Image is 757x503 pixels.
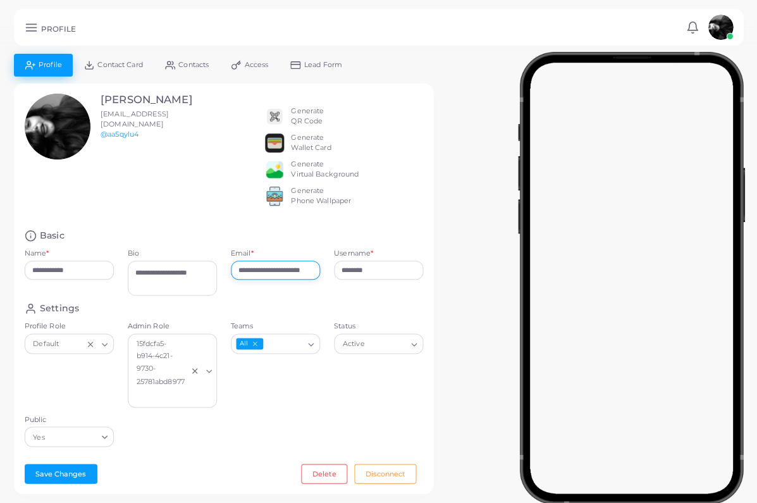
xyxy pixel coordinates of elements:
button: Disconnect [354,464,416,483]
span: Contacts [178,61,209,68]
div: Search for option [25,333,114,354]
input: Search for option [62,337,83,351]
span: Contact Card [97,61,142,68]
label: Email [231,249,254,259]
div: Generate Wallet Card [291,133,331,153]
div: Generate Virtual Background [291,159,359,180]
div: Generate QR Code [291,106,324,127]
label: Admin Role [128,321,217,332]
span: Access [245,61,269,68]
div: Generate Phone Wallpaper [291,186,351,206]
a: @aa5qylu4 [101,130,138,139]
span: [EMAIL_ADDRESS][DOMAIN_NAME] [101,109,169,128]
label: Bio [128,249,217,259]
label: Status [334,321,423,332]
img: qr2.png [265,107,284,126]
a: avatar [704,15,736,40]
h3: [PERSON_NAME] [101,94,192,106]
div: Search for option [231,333,320,354]
img: avatar [708,15,733,40]
button: Clear Selected [190,366,199,376]
button: Deselect All [250,339,259,348]
label: Name [25,249,49,259]
label: Profile Role [25,321,114,332]
input: Search for option [264,337,303,351]
img: e64e04433dee680bcc62d3a6779a8f701ecaf3be228fb80ea91b313d80e16e10.png [265,160,284,179]
span: Yes [32,430,47,444]
div: Search for option [128,333,217,407]
label: Username [334,249,373,259]
button: Save Changes [25,464,97,483]
span: Active [341,338,366,351]
h5: PROFILE [41,25,76,34]
span: 15fdcfa5-b914-4c21-9730-25781abd8977 [135,338,187,388]
button: Clear Selected [86,338,95,349]
div: Search for option [25,426,114,447]
h4: Settings [40,302,79,314]
span: All [236,338,263,350]
span: Default [32,338,61,351]
img: 522fc3d1c3555ff804a1a379a540d0107ed87845162a92721bf5e2ebbcc3ae6c.png [265,187,284,206]
div: Search for option [334,333,423,354]
label: Teams [231,321,320,332]
h4: Basic [40,230,65,242]
img: apple-wallet.png [265,134,284,152]
input: Search for option [133,390,188,404]
input: Search for option [47,430,96,444]
span: Lead Form [304,61,342,68]
button: Delete [301,464,347,483]
span: Profile [39,61,62,68]
input: Search for option [367,337,406,351]
label: Public [25,414,114,425]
